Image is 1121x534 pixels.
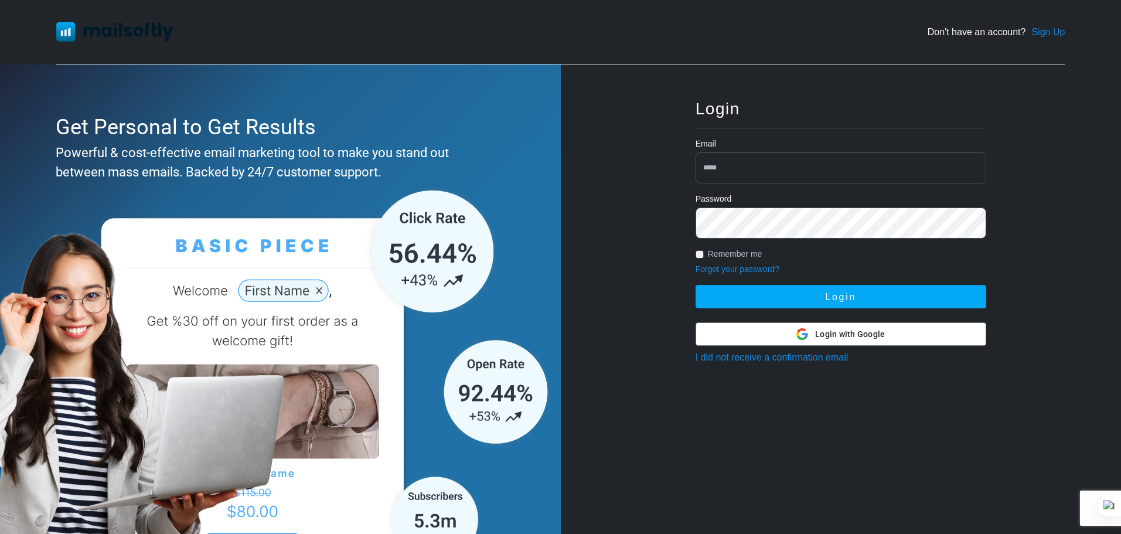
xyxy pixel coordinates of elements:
[56,143,499,182] div: Powerful & cost-effective email marketing tool to make you stand out between mass emails. Backed ...
[56,111,499,143] div: Get Personal to Get Results
[696,100,740,118] span: Login
[696,264,779,274] a: Forgot your password?
[815,328,885,341] span: Login with Google
[1031,25,1065,39] a: Sign Up
[696,285,986,308] button: Login
[696,138,716,150] label: Email
[928,25,1065,39] div: Don't have an account?
[696,352,849,362] a: I did not receive a confirmation email
[56,22,173,41] img: Mailsoftly
[708,248,762,260] label: Remember me
[696,193,731,205] label: Password
[696,322,986,346] button: Login with Google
